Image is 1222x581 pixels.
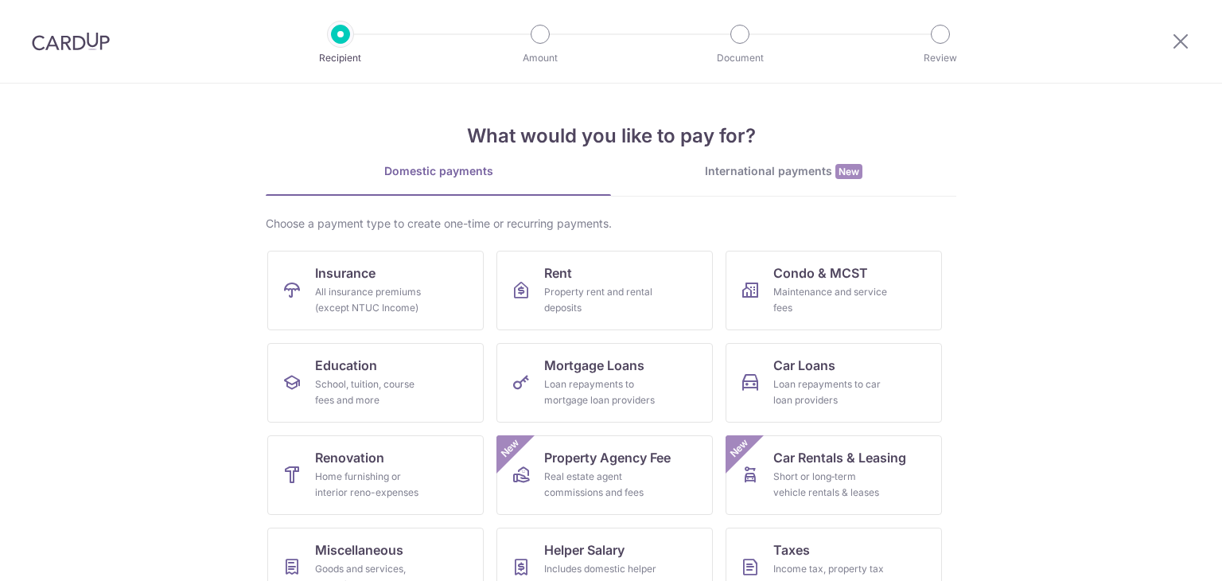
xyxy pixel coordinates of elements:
[315,448,384,467] span: Renovation
[497,435,523,462] span: New
[544,448,671,467] span: Property Agency Fee
[544,469,659,501] div: Real estate agent commissions and fees
[266,122,956,150] h4: What would you like to pay for?
[267,435,484,515] a: RenovationHome furnishing or interior reno-expenses
[726,435,942,515] a: Car Rentals & LeasingShort or long‑term vehicle rentals & leasesNew
[315,469,430,501] div: Home furnishing or interior reno-expenses
[315,284,430,316] div: All insurance premiums (except NTUC Income)
[266,163,611,179] div: Domestic payments
[496,435,713,515] a: Property Agency FeeReal estate agent commissions and feesNew
[835,164,862,179] span: New
[315,376,430,408] div: School, tuition, course fees and more
[496,251,713,330] a: RentProperty rent and rental deposits
[881,50,999,66] p: Review
[315,356,377,375] span: Education
[544,540,625,560] span: Helper Salary
[726,435,753,462] span: New
[544,376,659,408] div: Loan repayments to mortgage loan providers
[267,251,484,330] a: InsuranceAll insurance premiums (except NTUC Income)
[773,469,888,501] div: Short or long‑term vehicle rentals & leases
[726,251,942,330] a: Condo & MCSTMaintenance and service fees
[282,50,399,66] p: Recipient
[773,356,835,375] span: Car Loans
[726,343,942,423] a: Car LoansLoan repayments to car loan providers
[266,216,956,232] div: Choose a payment type to create one-time or recurring payments.
[315,540,403,560] span: Miscellaneous
[496,343,713,423] a: Mortgage LoansLoan repayments to mortgage loan providers
[773,376,888,408] div: Loan repayments to car loan providers
[773,540,810,560] span: Taxes
[681,50,799,66] p: Document
[481,50,599,66] p: Amount
[32,32,110,51] img: CardUp
[773,448,906,467] span: Car Rentals & Leasing
[267,343,484,423] a: EducationSchool, tuition, course fees and more
[544,356,644,375] span: Mortgage Loans
[773,284,888,316] div: Maintenance and service fees
[544,284,659,316] div: Property rent and rental deposits
[315,263,376,283] span: Insurance
[611,163,956,180] div: International payments
[544,263,572,283] span: Rent
[773,263,868,283] span: Condo & MCST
